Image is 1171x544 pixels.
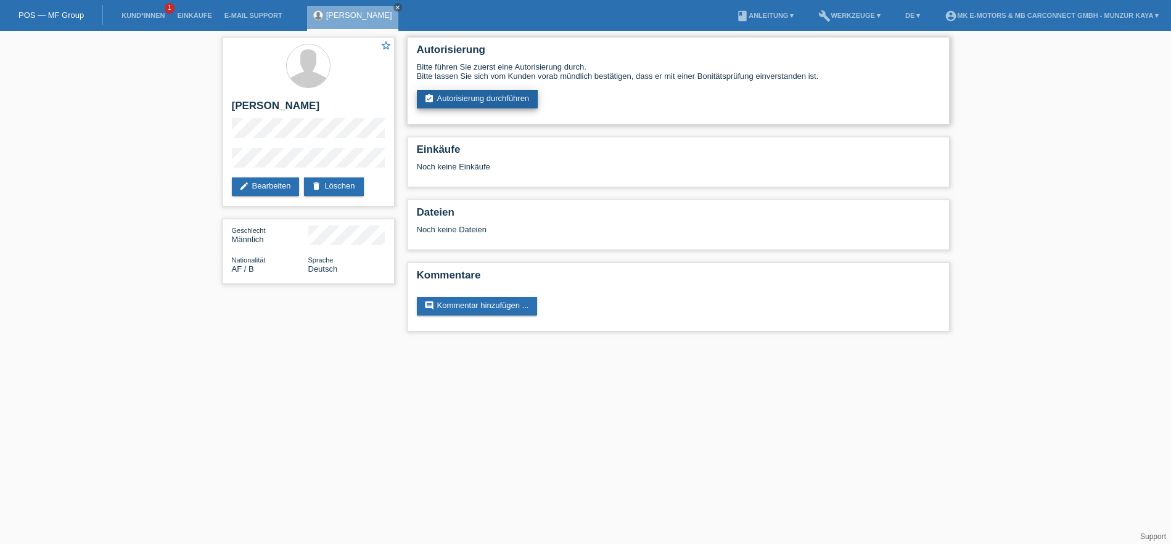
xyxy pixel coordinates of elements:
[417,297,538,315] a: commentKommentar hinzufügen ...
[899,12,926,19] a: DE ▾
[218,12,289,19] a: E-Mail Support
[939,12,1165,19] a: account_circleMK E-MOTORS & MB CarConnect GmbH - Munzur Kaya ▾
[424,301,434,311] i: comment
[171,12,218,19] a: Einkäufe
[232,177,300,196] a: editBearbeiten
[232,264,254,274] span: Afghanistan / B / 25.11.2015
[239,181,249,191] i: edit
[232,100,385,118] h2: [PERSON_NAME]
[308,256,334,264] span: Sprache
[380,40,392,53] a: star_border
[304,177,363,196] a: deleteLöschen
[417,90,538,108] a: assignment_turned_inAutorisierung durchführen
[417,269,940,288] h2: Kommentare
[417,144,940,162] h2: Einkäufe
[417,44,940,62] h2: Autorisierung
[380,40,392,51] i: star_border
[232,227,266,234] span: Geschlecht
[232,256,266,264] span: Nationalität
[18,10,84,20] a: POS — MF Group
[417,62,940,81] div: Bitte führen Sie zuerst eine Autorisierung durch. Bitte lassen Sie sich vom Kunden vorab mündlich...
[945,10,957,22] i: account_circle
[818,10,831,22] i: build
[424,94,434,104] i: assignment_turned_in
[417,162,940,181] div: Noch keine Einkäufe
[417,206,940,225] h2: Dateien
[311,181,321,191] i: delete
[730,12,800,19] a: bookAnleitung ▾
[326,10,392,20] a: [PERSON_NAME]
[393,3,402,12] a: close
[417,225,794,234] div: Noch keine Dateien
[115,12,171,19] a: Kund*innen
[812,12,887,19] a: buildWerkzeuge ▾
[232,225,308,244] div: Männlich
[736,10,749,22] i: book
[1140,532,1166,541] a: Support
[165,3,175,14] span: 1
[308,264,338,274] span: Deutsch
[395,4,401,10] i: close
